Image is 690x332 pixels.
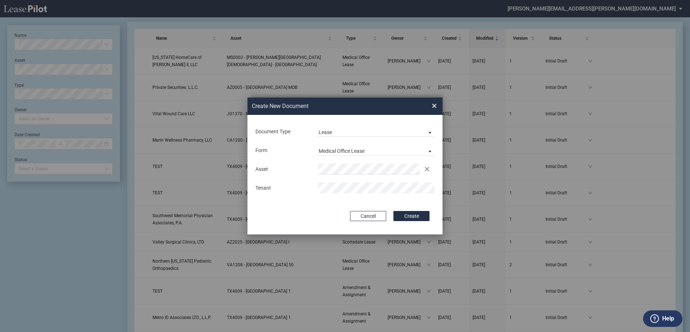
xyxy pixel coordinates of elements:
[251,185,314,192] div: Tenant
[350,211,386,221] button: Cancel
[319,148,365,154] div: Medical Office Lease
[252,102,406,110] h2: Create New Document
[662,314,674,323] label: Help
[318,126,435,137] md-select: Document Type: Lease
[319,129,332,135] div: Lease
[432,100,437,112] span: ×
[247,98,443,235] md-dialog: Create New ...
[251,166,314,173] div: Asset
[251,147,314,154] div: Form
[251,128,314,135] div: Document Type
[393,211,430,221] button: Create
[318,145,435,156] md-select: Lease Form: Medical Office Lease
